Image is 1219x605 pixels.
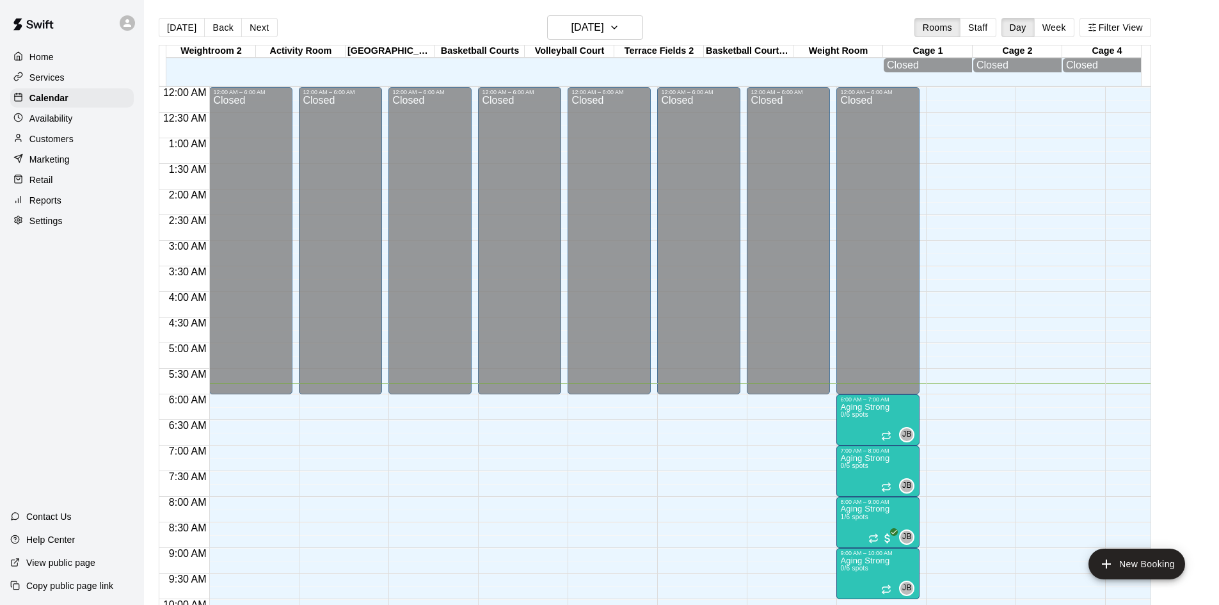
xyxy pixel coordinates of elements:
[29,153,70,166] p: Marketing
[388,87,472,394] div: 12:00 AM – 6:00 AM: Closed
[10,68,134,87] a: Services
[10,211,134,230] a: Settings
[902,428,912,441] span: JB
[166,318,210,328] span: 4:30 AM
[904,581,914,596] span: Jeffrey Batis
[166,266,210,277] span: 3:30 AM
[899,427,914,442] div: Jeffrey Batis
[166,522,210,533] span: 8:30 AM
[1001,18,1035,37] button: Day
[883,45,973,58] div: Cage 1
[568,87,651,394] div: 12:00 AM – 6:00 AM: Closed
[166,394,210,405] span: 6:00 AM
[881,482,891,492] span: Recurring event
[571,19,604,36] h6: [DATE]
[29,92,68,104] p: Calendar
[166,369,210,380] span: 5:30 AM
[751,95,826,399] div: Closed
[547,15,643,40] button: [DATE]
[241,18,277,37] button: Next
[902,480,912,492] span: JB
[10,129,134,149] div: Customers
[960,18,996,37] button: Staff
[899,478,914,494] div: Jeffrey Batis
[1080,18,1151,37] button: Filter View
[209,87,292,394] div: 12:00 AM – 6:00 AM: Closed
[1034,18,1074,37] button: Week
[840,411,868,418] span: 0/6 spots filled
[571,95,647,399] div: Closed
[166,164,210,175] span: 1:30 AM
[881,431,891,441] span: Recurring event
[840,396,916,403] div: 6:00 AM – 7:00 AM
[29,173,53,186] p: Retail
[166,446,210,456] span: 7:00 AM
[166,548,210,559] span: 9:00 AM
[166,420,210,431] span: 6:30 AM
[29,214,63,227] p: Settings
[902,582,912,595] span: JB
[904,529,914,545] span: Jeffrey Batis
[346,45,435,58] div: [GEOGRAPHIC_DATA]
[26,556,95,569] p: View public page
[303,95,378,399] div: Closed
[571,89,647,95] div: 12:00 AM – 6:00 AM
[840,89,916,95] div: 12:00 AM – 6:00 AM
[160,87,210,98] span: 12:00 AM
[166,215,210,226] span: 2:30 AM
[392,95,468,399] div: Closed
[836,446,920,497] div: 7:00 AM – 8:00 AM: Aging Strong
[10,150,134,169] a: Marketing
[10,88,134,108] a: Calendar
[704,45,793,58] div: Basketball Courts 2
[166,292,210,303] span: 4:00 AM
[793,45,883,58] div: Weight Room
[1062,45,1152,58] div: Cage 4
[657,87,740,394] div: 12:00 AM – 6:00 AM: Closed
[10,170,134,190] a: Retail
[10,191,134,210] a: Reports
[840,462,868,469] span: 0/6 spots filled
[914,18,960,37] button: Rooms
[29,51,54,63] p: Home
[661,95,737,399] div: Closed
[160,113,210,124] span: 12:30 AM
[525,45,614,58] div: Volleyball Court
[747,87,830,394] div: 12:00 AM – 6:00 AM: Closed
[904,478,914,494] span: Jeffrey Batis
[204,18,242,37] button: Back
[899,581,914,596] div: Jeffrey Batis
[166,471,210,482] span: 7:30 AM
[159,18,205,37] button: [DATE]
[166,45,256,58] div: Weightroom 2
[661,89,737,95] div: 12:00 AM – 6:00 AM
[213,95,289,399] div: Closed
[303,89,378,95] div: 12:00 AM – 6:00 AM
[166,190,210,200] span: 2:00 AM
[868,533,879,544] span: Recurring event
[976,60,1058,71] div: Closed
[29,112,73,125] p: Availability
[29,133,74,145] p: Customers
[836,87,920,394] div: 12:00 AM – 6:00 AM: Closed
[881,585,891,595] span: Recurring event
[10,109,134,128] div: Availability
[973,45,1062,58] div: Cage 2
[435,45,525,58] div: Basketball Courts
[899,529,914,545] div: Jeffrey Batis
[26,533,75,546] p: Help Center
[482,95,557,399] div: Closed
[256,45,346,58] div: Activity Room
[751,89,826,95] div: 12:00 AM – 6:00 AM
[10,47,134,67] div: Home
[840,499,916,505] div: 8:00 AM – 9:00 AM
[840,95,916,399] div: Closed
[166,497,210,508] span: 8:00 AM
[392,89,468,95] div: 12:00 AM – 6:00 AM
[881,532,894,545] span: All customers have paid
[299,87,382,394] div: 12:00 AM – 6:00 AM: Closed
